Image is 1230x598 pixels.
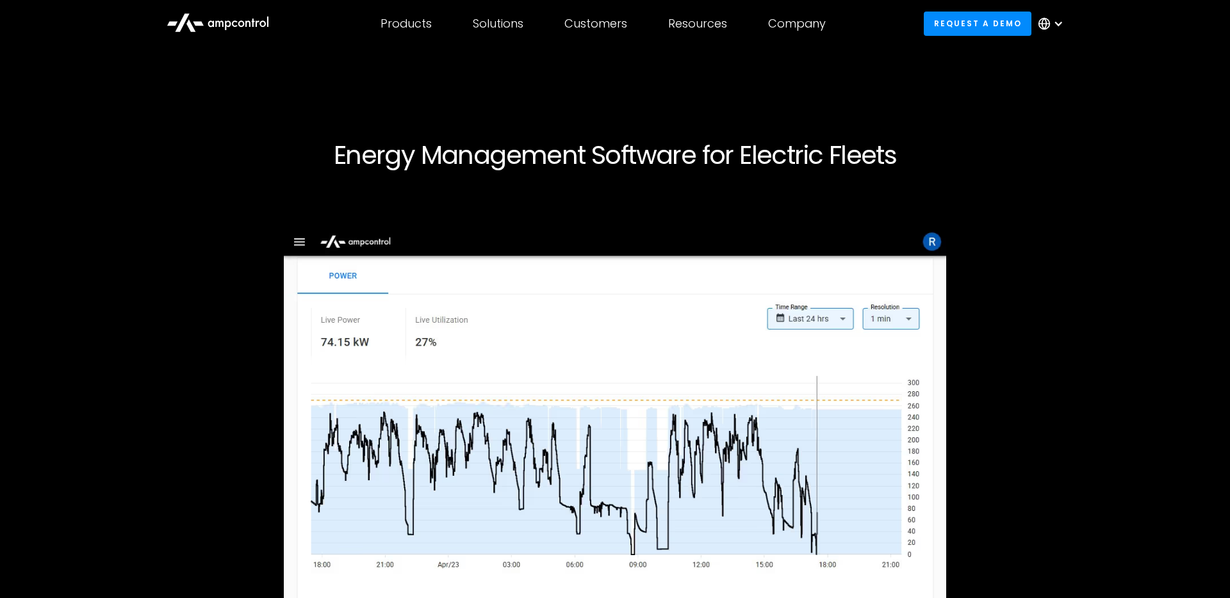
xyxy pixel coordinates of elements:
div: Products [381,17,432,31]
div: Company [768,17,826,31]
div: Customers [564,17,627,31]
h1: Energy Management Software for Electric Fleets [225,140,1004,170]
a: Request a demo [924,12,1031,35]
div: Solutions [473,17,523,31]
div: Resources [668,17,727,31]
